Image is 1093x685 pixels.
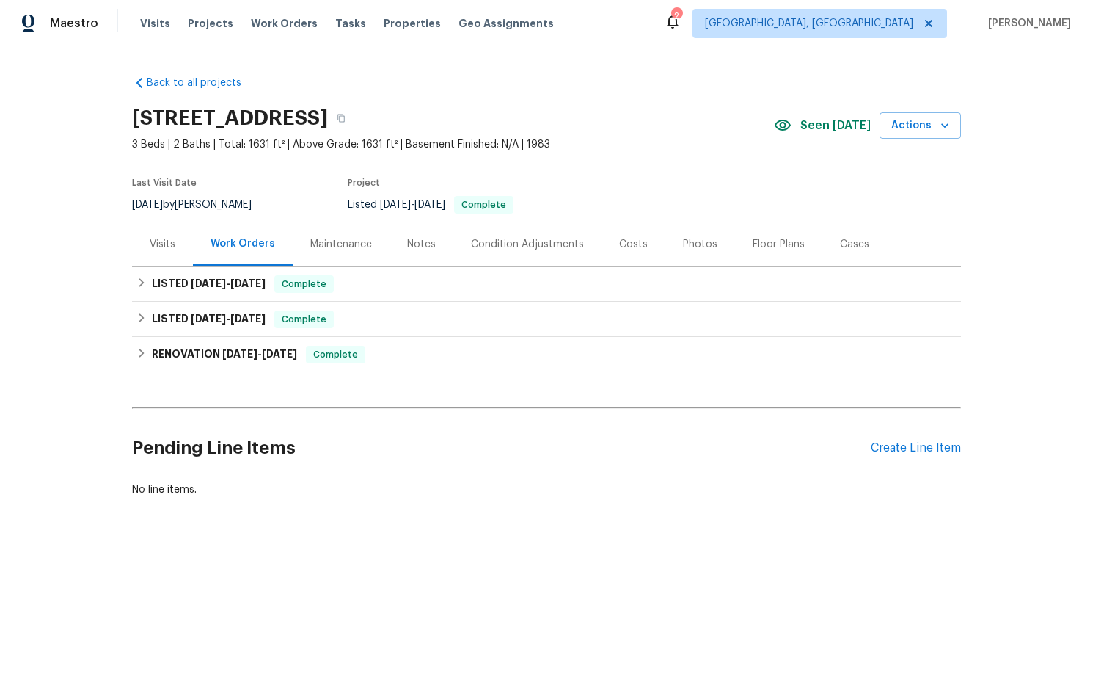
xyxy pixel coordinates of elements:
[222,349,297,359] span: -
[982,16,1071,31] span: [PERSON_NAME]
[891,117,949,135] span: Actions
[132,200,163,210] span: [DATE]
[230,313,266,324] span: [DATE]
[671,9,681,23] div: 2
[152,275,266,293] h6: LISTED
[50,16,98,31] span: Maestro
[380,200,411,210] span: [DATE]
[152,311,266,328] h6: LISTED
[132,302,961,337] div: LISTED [DATE]-[DATE]Complete
[211,236,275,251] div: Work Orders
[328,105,354,131] button: Copy Address
[132,196,269,214] div: by [PERSON_NAME]
[132,414,871,482] h2: Pending Line Items
[310,237,372,252] div: Maintenance
[384,16,441,31] span: Properties
[407,237,436,252] div: Notes
[191,278,266,289] span: -
[132,482,961,497] div: No line items.
[471,237,584,252] div: Condition Adjustments
[132,137,774,152] span: 3 Beds | 2 Baths | Total: 1631 ft² | Above Grade: 1631 ft² | Basement Finished: N/A | 1983
[871,441,961,455] div: Create Line Item
[705,16,913,31] span: [GEOGRAPHIC_DATA], [GEOGRAPHIC_DATA]
[191,313,226,324] span: [DATE]
[414,200,445,210] span: [DATE]
[140,16,170,31] span: Visits
[188,16,233,31] span: Projects
[191,313,266,324] span: -
[800,118,871,133] span: Seen [DATE]
[458,16,554,31] span: Geo Assignments
[456,200,512,209] span: Complete
[132,337,961,372] div: RENOVATION [DATE]-[DATE]Complete
[880,112,961,139] button: Actions
[132,178,197,187] span: Last Visit Date
[335,18,366,29] span: Tasks
[191,278,226,289] span: [DATE]
[619,237,648,252] div: Costs
[348,178,380,187] span: Project
[150,237,175,252] div: Visits
[683,237,717,252] div: Photos
[753,237,805,252] div: Floor Plans
[276,312,332,327] span: Complete
[230,278,266,289] span: [DATE]
[152,346,297,363] h6: RENOVATION
[132,111,328,126] h2: [STREET_ADDRESS]
[132,76,273,90] a: Back to all projects
[348,200,513,210] span: Listed
[132,267,961,302] div: LISTED [DATE]-[DATE]Complete
[222,349,257,359] span: [DATE]
[380,200,445,210] span: -
[276,277,332,291] span: Complete
[251,16,318,31] span: Work Orders
[262,349,297,359] span: [DATE]
[307,347,364,362] span: Complete
[840,237,869,252] div: Cases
